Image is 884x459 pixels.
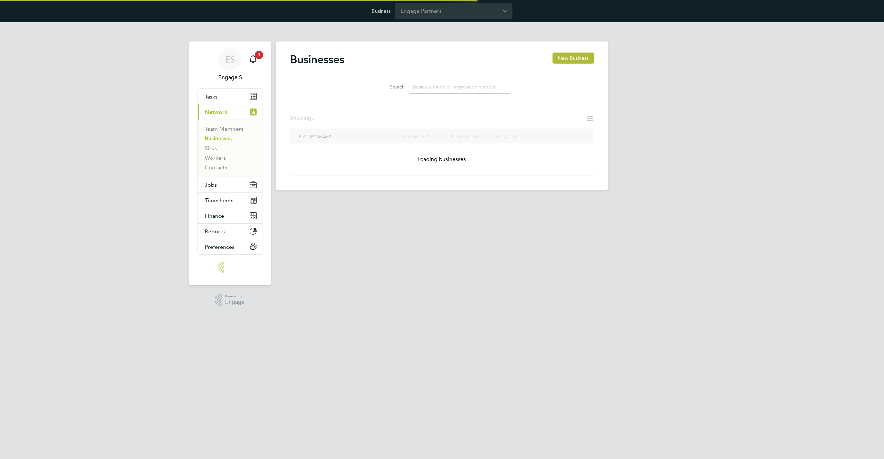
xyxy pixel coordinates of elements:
a: Powered byEngage [215,293,245,307]
div: Showing [290,114,317,122]
span: Finance [205,213,224,219]
span: Engage [225,299,244,305]
span: Network [205,109,228,115]
a: ESEngage S [198,48,262,82]
span: Reports [205,228,225,235]
button: New Business [552,53,594,64]
button: Reports [198,224,262,239]
button: Finance [198,208,262,223]
span: ES [225,55,235,64]
button: Timesheets [198,193,262,208]
button: Network [198,104,262,120]
span: 1 [255,51,263,59]
span: Tasks [205,93,218,100]
a: Team Members [205,125,243,132]
img: engage-logo-retina.png [218,262,242,273]
label: Business [372,8,391,14]
a: Businesses [205,135,232,142]
label: Search [374,84,405,90]
a: Tasks [198,89,262,104]
a: 1 [246,48,260,71]
span: Jobs [205,181,217,188]
span: Preferences [205,244,234,250]
span: Engage S [198,73,262,82]
button: Preferences [198,239,262,254]
h2: Businesses [290,53,344,66]
span: Powered by [225,293,244,299]
span: Timesheets [205,197,233,204]
a: Go to home page [198,262,262,273]
a: Workers [205,154,226,161]
span: ... [311,114,316,121]
div: Network [198,120,262,177]
a: Contacts [205,164,227,171]
input: Business name or registration number [410,80,510,94]
nav: Main navigation [189,41,271,285]
button: Jobs [198,177,262,192]
a: Sites [205,145,217,151]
